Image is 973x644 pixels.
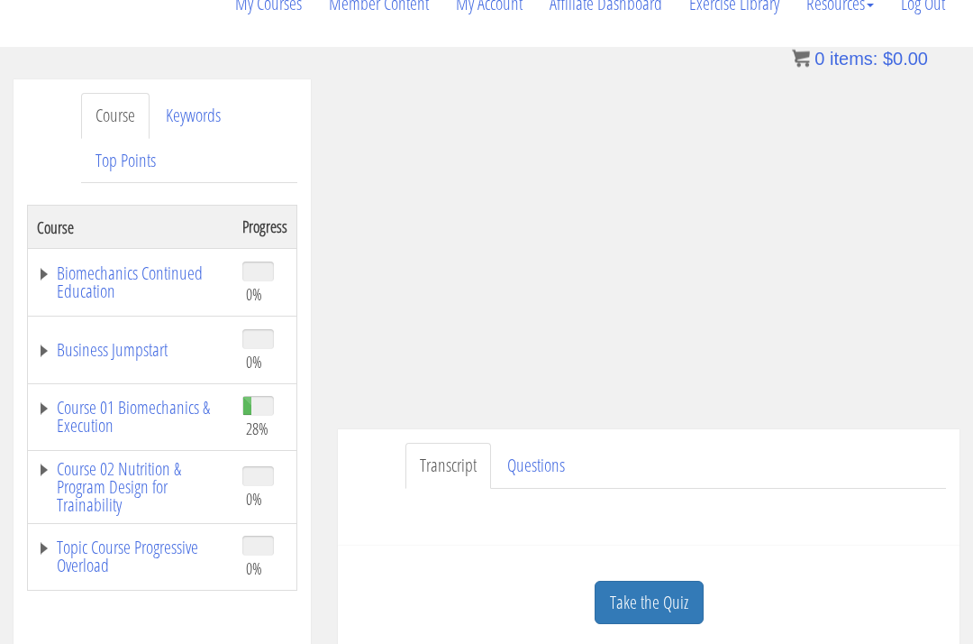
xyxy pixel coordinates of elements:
[246,353,262,373] span: 0%
[233,207,297,250] th: Progress
[151,94,235,140] a: Keywords
[28,207,234,250] th: Course
[405,444,491,490] a: Transcript
[814,49,824,69] span: 0
[246,559,262,579] span: 0%
[37,539,224,575] a: Topic Course Progressive Overload
[37,461,224,515] a: Course 02 Nutrition & Program Design for Trainability
[37,400,224,436] a: Course 01 Biomechanics & Execution
[81,94,150,140] a: Course
[246,490,262,510] span: 0%
[595,582,704,626] a: Take the Quiz
[37,265,224,301] a: Biomechanics Continued Education
[493,444,579,490] a: Questions
[792,49,928,69] a: 0 items: $0.00
[246,285,262,305] span: 0%
[792,50,810,68] img: icon11.png
[246,419,268,439] span: 28%
[883,49,893,69] span: $
[37,342,224,360] a: Business Jumpstart
[81,139,170,185] a: Top Points
[830,49,878,69] span: items:
[883,49,928,69] bdi: 0.00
